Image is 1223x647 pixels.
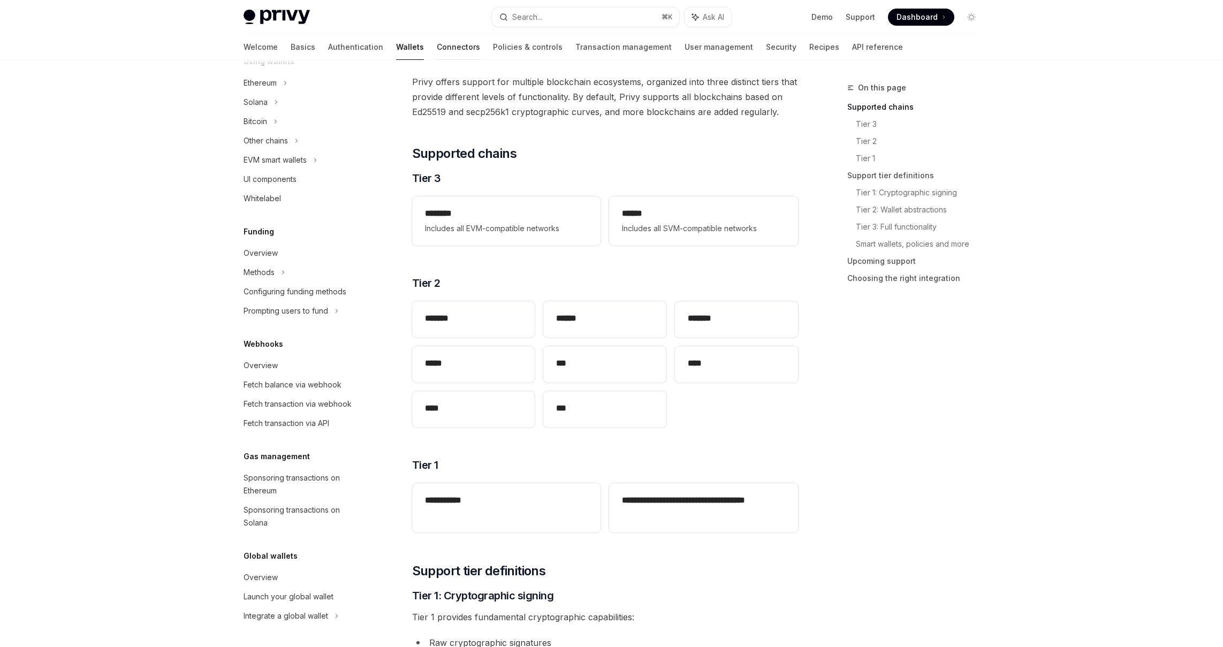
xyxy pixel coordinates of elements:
a: Support [846,12,875,22]
div: Search... [512,11,542,24]
a: Tier 2 [856,133,989,150]
a: Sponsoring transactions on Solana [235,500,372,532]
span: Tier 3 [412,171,441,186]
a: Basics [291,34,315,60]
span: On this page [858,81,906,94]
a: User management [685,34,753,60]
a: Transaction management [575,34,672,60]
a: Tier 3: Full functionality [856,218,989,235]
div: Other chains [244,134,288,147]
div: Overview [244,571,278,584]
a: Overview [235,356,372,375]
div: Launch your global wallet [244,590,333,603]
a: Tier 1 [856,150,989,167]
span: Ask AI [703,12,724,22]
span: Privy offers support for multiple blockchain ecosystems, organized into three distinct tiers that... [412,74,798,119]
a: Tier 3 [856,116,989,133]
a: Tier 2: Wallet abstractions [856,201,989,218]
h5: Webhooks [244,338,283,351]
h5: Funding [244,225,274,238]
a: **** ***Includes all EVM-compatible networks [412,196,601,246]
a: Demo [811,12,833,22]
div: Sponsoring transactions on Solana [244,504,366,529]
a: Policies & controls [493,34,563,60]
a: Security [766,34,796,60]
div: Fetch transaction via API [244,417,329,430]
h5: Gas management [244,450,310,463]
a: Connectors [437,34,480,60]
div: Solana [244,96,268,109]
button: Toggle dark mode [963,9,980,26]
div: Fetch balance via webhook [244,378,341,391]
a: Recipes [809,34,839,60]
span: Includes all SVM-compatible networks [622,222,785,235]
div: Ethereum [244,77,277,89]
button: Search...⌘K [492,7,679,27]
a: Fetch transaction via webhook [235,394,372,414]
span: Tier 1 provides fundamental cryptographic capabilities: [412,610,798,625]
a: Configuring funding methods [235,282,372,301]
h5: Global wallets [244,550,298,562]
a: Support tier definitions [847,167,989,184]
div: Overview [244,359,278,372]
span: ⌘ K [662,13,673,21]
div: Sponsoring transactions on Ethereum [244,471,366,497]
a: Upcoming support [847,253,989,270]
div: Prompting users to fund [244,305,328,317]
div: Whitelabel [244,192,281,205]
a: Authentication [328,34,383,60]
a: Wallets [396,34,424,60]
a: Welcome [244,34,278,60]
div: Overview [244,247,278,260]
a: **** *Includes all SVM-compatible networks [609,196,797,246]
a: Sponsoring transactions on Ethereum [235,468,372,500]
div: EVM smart wallets [244,154,307,166]
button: Ask AI [685,7,732,27]
a: Fetch balance via webhook [235,375,372,394]
a: Choosing the right integration [847,270,989,287]
a: Dashboard [888,9,954,26]
a: Fetch transaction via API [235,414,372,433]
a: Overview [235,568,372,587]
div: Bitcoin [244,115,267,128]
a: Whitelabel [235,189,372,208]
div: Configuring funding methods [244,285,346,298]
a: Smart wallets, policies and more [856,235,989,253]
a: Overview [235,243,372,263]
img: light logo [244,10,310,25]
span: Supported chains [412,145,516,162]
span: Tier 2 [412,276,440,291]
div: Methods [244,266,275,279]
a: Supported chains [847,98,989,116]
div: Integrate a global wallet [244,610,328,622]
div: UI components [244,173,297,186]
a: UI components [235,170,372,189]
a: Launch your global wallet [235,587,372,606]
span: Dashboard [897,12,938,22]
span: Tier 1 [412,458,438,473]
div: Fetch transaction via webhook [244,398,352,410]
a: API reference [852,34,903,60]
a: Tier 1: Cryptographic signing [856,184,989,201]
span: Includes all EVM-compatible networks [425,222,588,235]
span: Tier 1: Cryptographic signing [412,588,554,603]
span: Support tier definitions [412,562,546,580]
